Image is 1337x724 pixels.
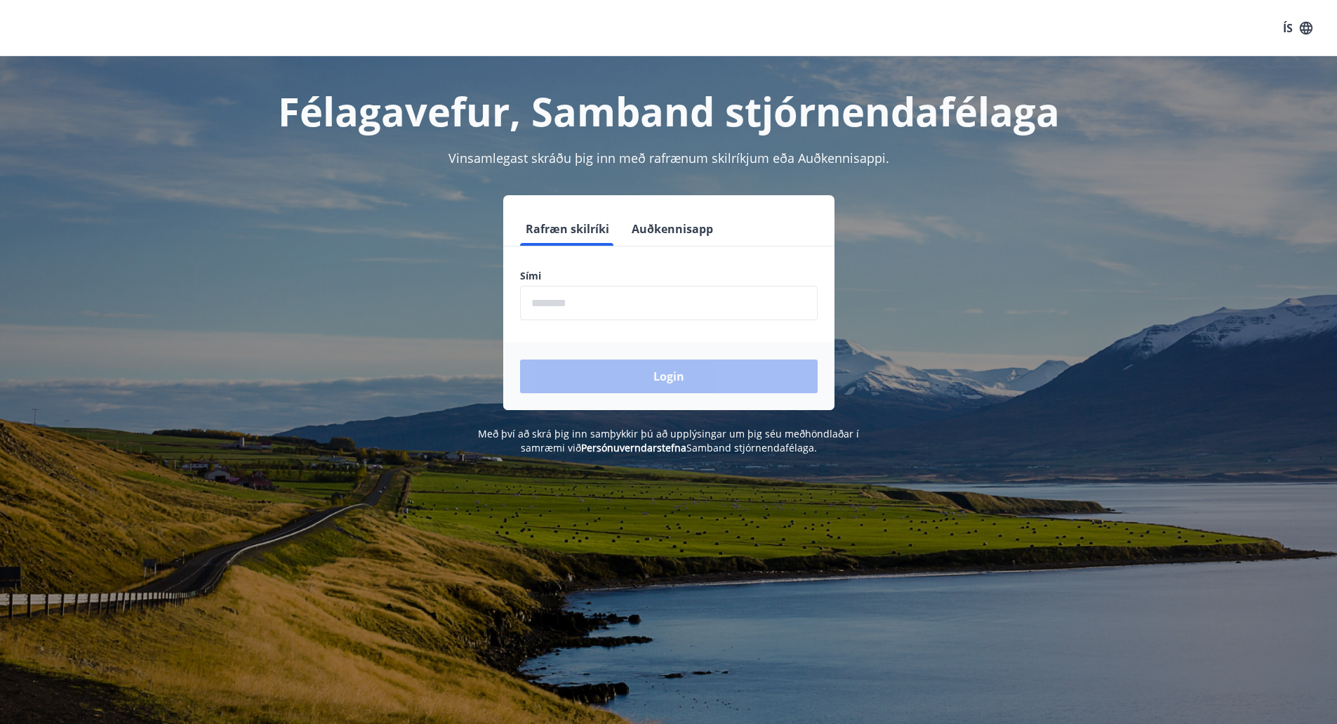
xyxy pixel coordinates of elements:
[448,150,889,166] span: Vinsamlegast skráðu þig inn með rafrænum skilríkjum eða Auðkennisappi.
[520,212,615,246] button: Rafræn skilríki
[520,269,818,283] label: Sími
[626,212,719,246] button: Auðkennisapp
[1275,15,1320,41] button: ÍS
[478,427,859,454] span: Með því að skrá þig inn samþykkir þú að upplýsingar um þig séu meðhöndlaðar í samræmi við Samband...
[180,84,1157,138] h1: Félagavefur, Samband stjórnendafélaga
[581,441,686,454] a: Persónuverndarstefna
